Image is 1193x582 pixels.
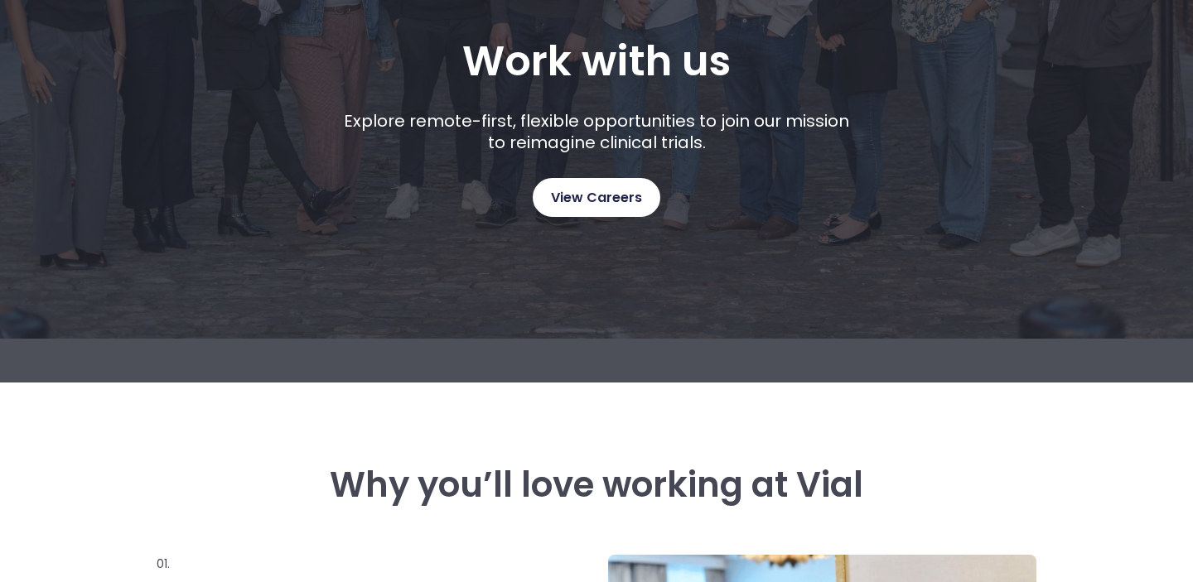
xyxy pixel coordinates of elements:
[533,178,660,217] a: View Careers
[551,187,642,209] span: View Careers
[338,110,856,153] p: Explore remote-first, flexible opportunities to join our mission to reimagine clinical trials.
[157,465,1036,505] h3: Why you’ll love working at Vial
[462,37,731,85] h1: Work with us
[157,555,539,573] p: 01.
